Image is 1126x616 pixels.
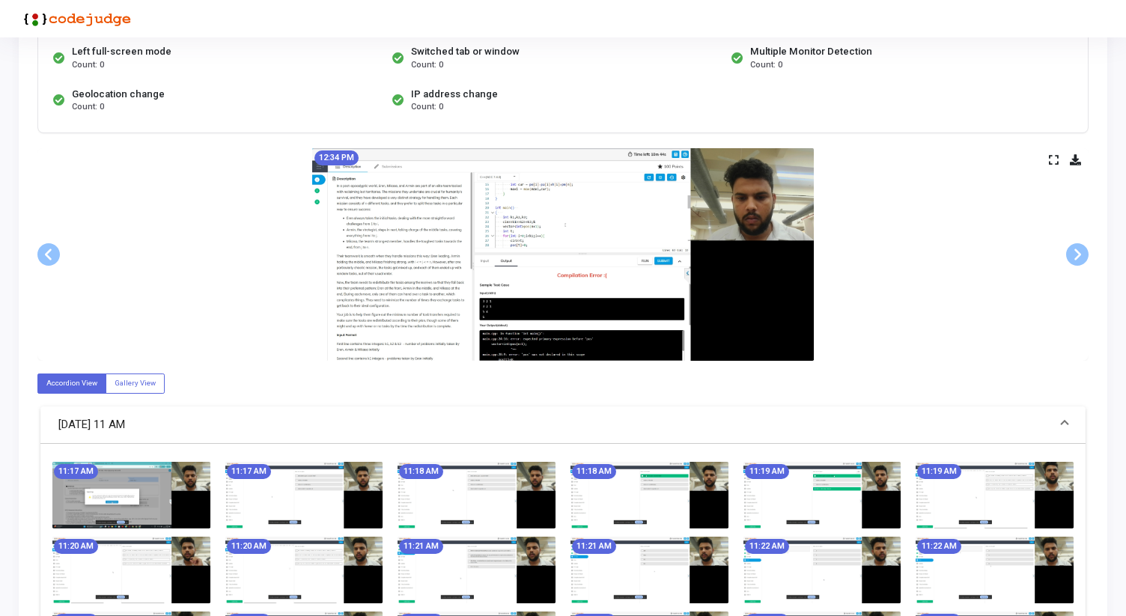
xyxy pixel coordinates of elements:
[570,462,728,528] img: screenshot-1758001725753.jpeg
[225,462,383,528] img: screenshot-1758001665705.jpeg
[398,462,556,528] img: screenshot-1758001695703.jpeg
[227,464,271,479] mat-chip: 11:17 AM
[312,148,814,361] img: screenshot-1758006255736.jpeg
[52,537,210,603] img: screenshot-1758001815724.jpeg
[750,59,782,72] span: Count: 0
[54,539,98,554] mat-chip: 11:20 AM
[745,464,789,479] mat-chip: 11:19 AM
[916,537,1074,603] img: screenshot-1758001965729.jpeg
[106,373,165,394] label: Gallery View
[743,462,901,528] img: screenshot-1758001755711.jpeg
[19,4,131,34] img: logo
[398,537,556,603] img: screenshot-1758001875731.jpeg
[40,406,1086,444] mat-expansion-panel-header: [DATE] 11 AM
[411,87,498,102] div: IP address change
[743,537,901,603] img: screenshot-1758001935751.jpeg
[37,373,106,394] label: Accordion View
[58,416,1050,433] mat-panel-title: [DATE] 11 AM
[314,150,359,165] mat-chip: 12:34 PM
[411,101,443,114] span: Count: 0
[72,59,104,72] span: Count: 0
[72,44,171,59] div: Left full-screen mode
[54,464,98,479] mat-chip: 11:17 AM
[399,539,443,554] mat-chip: 11:21 AM
[750,44,872,59] div: Multiple Monitor Detection
[411,44,520,59] div: Switched tab or window
[411,59,443,72] span: Count: 0
[227,539,271,554] mat-chip: 11:20 AM
[570,537,728,603] img: screenshot-1758001905725.jpeg
[225,537,383,603] img: screenshot-1758001845731.jpeg
[572,464,616,479] mat-chip: 11:18 AM
[917,464,961,479] mat-chip: 11:19 AM
[52,462,210,528] img: screenshot-1758001635366.jpeg
[572,539,616,554] mat-chip: 11:21 AM
[399,464,443,479] mat-chip: 11:18 AM
[72,87,165,102] div: Geolocation change
[916,462,1074,528] img: screenshot-1758001785711.jpeg
[72,101,104,114] span: Count: 0
[745,539,789,554] mat-chip: 11:22 AM
[917,539,961,554] mat-chip: 11:22 AM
